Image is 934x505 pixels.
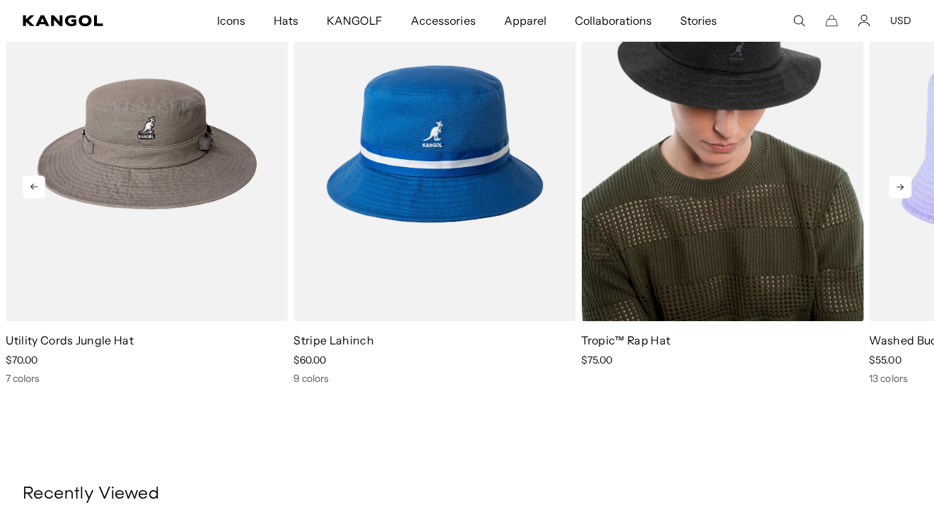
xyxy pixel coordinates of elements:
div: 9 colors [293,372,576,385]
a: Kangol [23,15,143,26]
button: USD [890,14,911,27]
a: Account [858,14,870,27]
a: Tropic™ Rap Hat [581,333,670,347]
a: Utility Cords Jungle Hat [6,333,134,347]
div: 7 colors [6,372,288,385]
span: $60.00 [293,354,326,366]
summary: Search here [793,14,805,27]
span: $70.00 [6,354,37,366]
span: $75.00 [581,354,612,366]
button: Cart [825,14,838,27]
a: Stripe Lahinch [293,333,373,347]
span: $55.00 [869,354,901,366]
h3: Recently Viewed [23,484,911,505]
